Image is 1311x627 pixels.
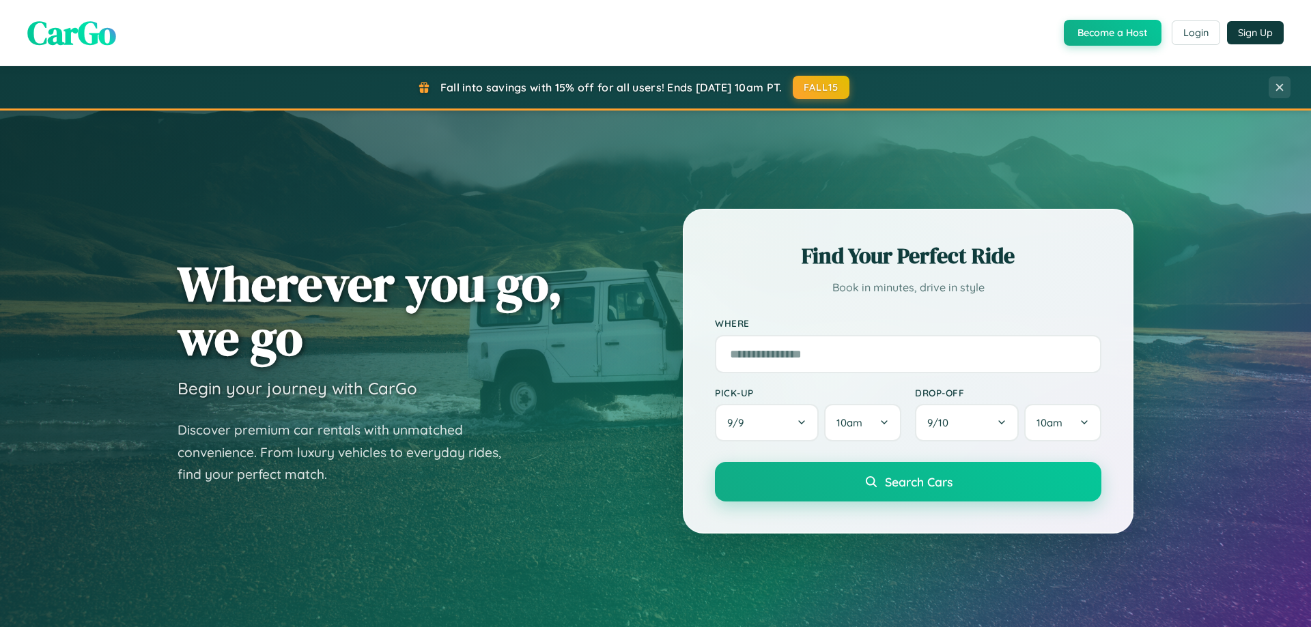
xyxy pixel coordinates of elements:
[440,81,783,94] span: Fall into savings with 15% off for all users! Ends [DATE] 10am PT.
[1037,416,1062,429] span: 10am
[915,387,1101,398] label: Drop-off
[927,416,955,429] span: 9 / 10
[836,416,862,429] span: 10am
[715,404,819,441] button: 9/9
[178,419,519,486] p: Discover premium car rentals with unmatched convenience. From luxury vehicles to everyday rides, ...
[1024,404,1101,441] button: 10am
[1064,20,1161,46] button: Become a Host
[715,278,1101,297] p: Book in minutes, drive in style
[715,318,1101,330] label: Where
[824,404,901,441] button: 10am
[885,474,953,489] span: Search Cars
[27,10,116,55] span: CarGo
[1227,21,1284,44] button: Sign Up
[178,378,417,398] h3: Begin your journey with CarGo
[178,257,563,364] h1: Wherever you go, we go
[715,462,1101,501] button: Search Cars
[727,416,750,429] span: 9 / 9
[715,241,1101,271] h2: Find Your Perfect Ride
[793,76,850,99] button: FALL15
[1172,20,1220,45] button: Login
[715,387,901,398] label: Pick-up
[915,404,1019,441] button: 9/10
